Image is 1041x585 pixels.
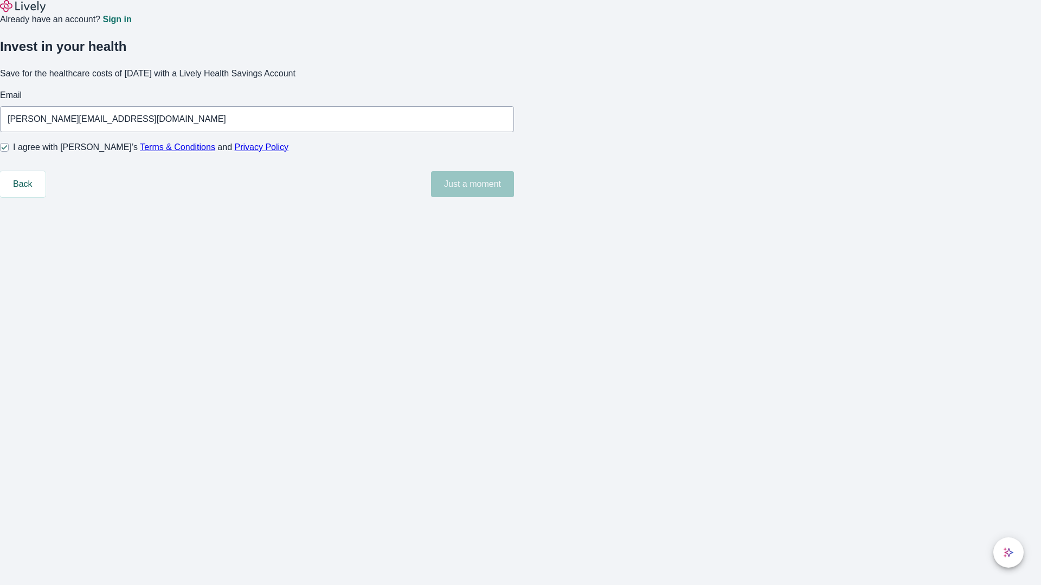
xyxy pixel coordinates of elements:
[140,142,215,152] a: Terms & Conditions
[102,15,131,24] a: Sign in
[993,537,1024,568] button: chat
[1003,547,1014,558] svg: Lively AI Assistant
[235,142,289,152] a: Privacy Policy
[13,141,288,154] span: I agree with [PERSON_NAME]’s and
